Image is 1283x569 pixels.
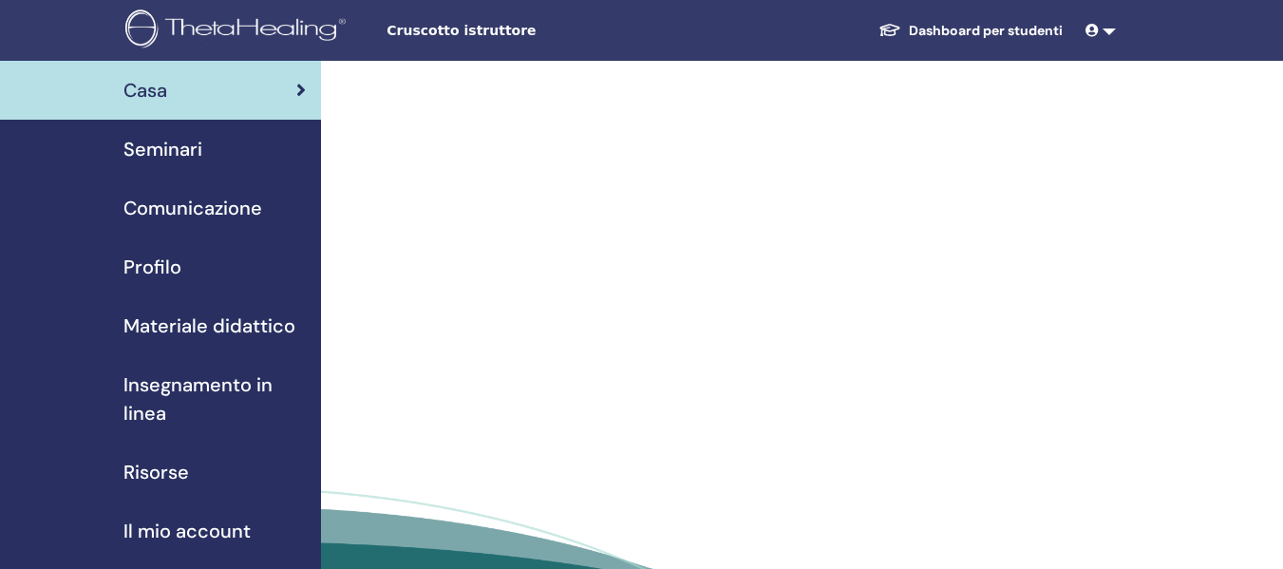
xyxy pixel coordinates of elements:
[123,312,295,340] span: Materiale didattico
[123,253,181,281] span: Profilo
[863,13,1078,48] a: Dashboard per studenti
[123,194,262,222] span: Comunicazione
[123,370,306,427] span: Insegnamento in linea
[123,517,251,545] span: Il mio account
[123,135,202,163] span: Seminari
[125,9,352,52] img: logo.png
[878,22,901,38] img: graduation-cap-white.svg
[123,76,167,104] span: Casa
[387,21,671,41] span: Cruscotto istruttore
[123,458,189,486] span: Risorse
